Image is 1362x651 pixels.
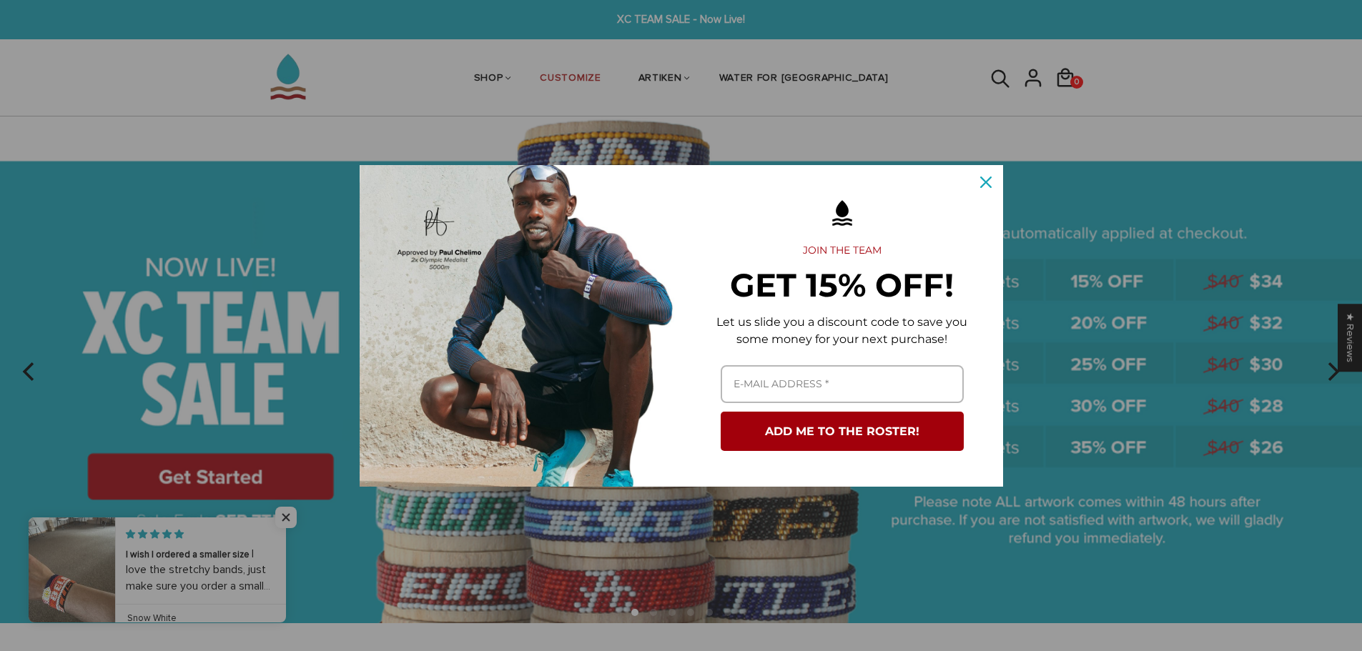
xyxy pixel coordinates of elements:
[721,412,964,451] button: ADD ME TO THE ROSTER!
[704,244,980,257] h2: JOIN THE TEAM
[980,177,992,188] svg: close icon
[730,265,954,304] strong: GET 15% OFF!
[704,314,980,348] p: Let us slide you a discount code to save you some money for your next purchase!
[969,165,1003,199] button: Close
[721,365,964,403] input: Email field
